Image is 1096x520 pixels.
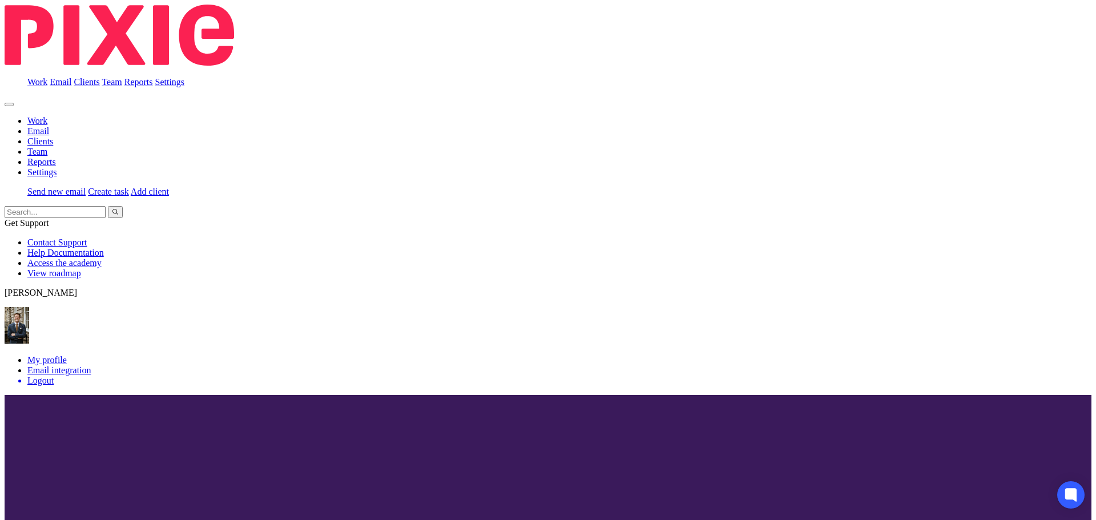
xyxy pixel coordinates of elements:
img: Pixie [5,5,234,66]
a: Team [102,77,122,87]
span: Get Support [5,218,49,228]
a: Settings [155,77,185,87]
a: Logout [27,376,1091,386]
a: Contact Support [27,237,87,247]
a: Email integration [27,365,91,375]
a: Work [27,77,47,87]
a: Clients [74,77,99,87]
a: Reports [124,77,153,87]
img: Headshot.jpg [5,307,29,344]
a: Email [27,126,49,136]
a: Team [27,147,47,156]
a: Add client [131,187,169,196]
a: My profile [27,355,67,365]
button: Search [108,206,123,218]
a: Work [27,116,47,126]
a: Help Documentation [27,248,104,257]
p: [PERSON_NAME] [5,288,1091,298]
input: Search [5,206,106,218]
a: Send new email [27,187,86,196]
a: Settings [27,167,57,177]
a: Email [50,77,71,87]
a: Access the academy [27,258,102,268]
a: Reports [27,157,56,167]
a: View roadmap [27,268,81,278]
a: Clients [27,136,53,146]
a: Create task [88,187,129,196]
span: Logout [27,376,54,385]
